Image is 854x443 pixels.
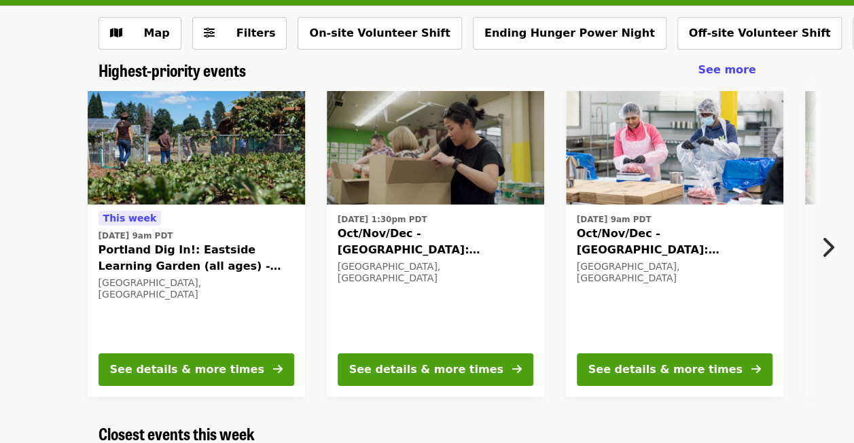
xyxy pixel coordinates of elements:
[698,62,755,78] a: See more
[809,228,854,266] button: Next item
[577,226,772,258] span: Oct/Nov/Dec - [GEOGRAPHIC_DATA]: Repack/Sort (age [DEMOGRAPHIC_DATA]+)
[349,361,503,378] div: See details & more times
[103,213,157,224] span: This week
[88,91,305,205] img: Portland Dig In!: Eastside Learning Garden (all ages) - Aug/Sept/Oct organized by Oregon Food Bank
[751,363,761,376] i: arrow-right icon
[204,26,215,39] i: sliders-h icon
[327,91,544,205] img: Oct/Nov/Dec - Portland: Repack/Sort (age 8+) organized by Oregon Food Bank
[577,353,772,386] button: See details & more times
[88,60,767,80] div: Highest-priority events
[327,91,544,397] a: See details for "Oct/Nov/Dec - Portland: Repack/Sort (age 8+)"
[338,353,533,386] button: See details & more times
[192,17,287,50] button: Filters (0 selected)
[273,363,283,376] i: arrow-right icon
[99,17,181,50] button: Show map view
[588,361,743,378] div: See details & more times
[99,230,173,242] time: [DATE] 9am PDT
[99,277,294,300] div: [GEOGRAPHIC_DATA], [GEOGRAPHIC_DATA]
[110,361,264,378] div: See details & more times
[88,91,305,397] a: See details for "Portland Dig In!: Eastside Learning Garden (all ages) - Aug/Sept/Oct"
[577,261,772,284] div: [GEOGRAPHIC_DATA], [GEOGRAPHIC_DATA]
[512,363,522,376] i: arrow-right icon
[110,26,122,39] i: map icon
[698,63,755,76] span: See more
[566,91,783,205] img: Oct/Nov/Dec - Beaverton: Repack/Sort (age 10+) organized by Oregon Food Bank
[236,26,276,39] span: Filters
[99,353,294,386] button: See details & more times
[144,26,170,39] span: Map
[821,234,834,260] i: chevron-right icon
[677,17,842,50] button: Off-site Volunteer Shift
[338,213,427,226] time: [DATE] 1:30pm PDT
[338,261,533,284] div: [GEOGRAPHIC_DATA], [GEOGRAPHIC_DATA]
[99,58,246,82] span: Highest-priority events
[473,17,666,50] button: Ending Hunger Power Night
[338,226,533,258] span: Oct/Nov/Dec - [GEOGRAPHIC_DATA]: Repack/Sort (age [DEMOGRAPHIC_DATA]+)
[566,91,783,397] a: See details for "Oct/Nov/Dec - Beaverton: Repack/Sort (age 10+)"
[99,60,246,80] a: Highest-priority events
[99,242,294,274] span: Portland Dig In!: Eastside Learning Garden (all ages) - Aug/Sept/Oct
[577,213,652,226] time: [DATE] 9am PDT
[298,17,461,50] button: On-site Volunteer Shift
